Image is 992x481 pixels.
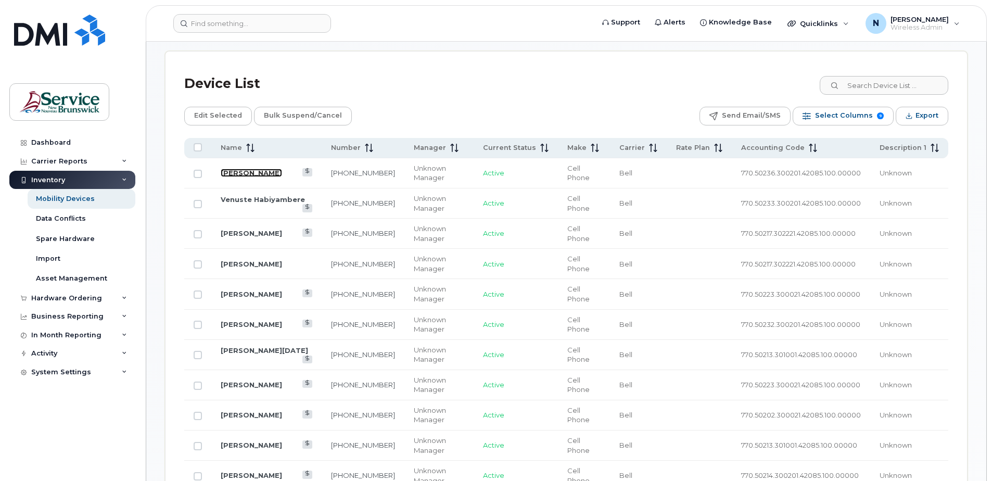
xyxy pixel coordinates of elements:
span: Unknown [880,381,912,389]
div: Unknown Manager [414,163,464,183]
span: Bell [619,350,632,359]
span: Bell [619,320,632,328]
a: [PHONE_NUMBER] [331,229,395,237]
a: [PHONE_NUMBER] [331,441,395,449]
span: Number [331,143,361,153]
button: Send Email/SMS [700,107,791,125]
span: 770.50202.300021.42085.100.00000 [741,411,861,419]
span: Bell [619,260,632,268]
span: Bell [619,169,632,177]
span: Active [483,169,504,177]
div: Quicklinks [780,13,856,34]
span: Carrier [619,143,645,153]
span: Active [483,320,504,328]
span: Cell Phone [567,285,590,303]
span: Active [483,290,504,298]
span: Knowledge Base [709,17,772,28]
span: Cell Phone [567,315,590,334]
a: [PERSON_NAME] [221,381,282,389]
a: [PHONE_NUMBER] [331,471,395,479]
span: Active [483,199,504,207]
span: 770.50213.301001.42085.100.00000 [741,441,857,449]
span: Unknown [880,290,912,298]
span: Current Status [483,143,536,153]
a: [PERSON_NAME] [221,169,282,177]
span: 770.50223.300021.42085.100.00000 [741,290,860,298]
span: Name [221,143,242,153]
div: Unknown Manager [414,315,464,334]
span: 770.50233.300201.42085.100.00000 [741,199,861,207]
span: Bell [619,441,632,449]
span: Bell [619,411,632,419]
span: Cell Phone [567,255,590,273]
span: Cell Phone [567,224,590,243]
span: Active [483,411,504,419]
a: Alerts [647,12,693,33]
span: 770.50217.302221.42085.100.00000 [741,229,856,237]
div: Unknown Manager [414,224,464,243]
a: [PHONE_NUMBER] [331,350,395,359]
button: Bulk Suspend/Cancel [254,107,352,125]
a: [PHONE_NUMBER] [331,381,395,389]
span: Unknown [880,350,912,359]
div: Nicole Bianchi [858,13,967,34]
a: View Last Bill [302,229,312,236]
a: Venuste Habiyambere [221,195,305,204]
input: Find something... [173,14,331,33]
span: Select Columns [815,108,873,123]
span: [PERSON_NAME] [891,15,949,23]
span: Manager [414,143,446,153]
span: Unknown [880,229,912,237]
span: Bulk Suspend/Cancel [264,108,342,123]
a: View Last Bill [302,356,312,363]
span: Unknown [880,169,912,177]
div: Unknown Manager [414,406,464,425]
span: Active [483,229,504,237]
span: Unknown [880,199,912,207]
span: 770.50217.302221.42085.100.00000 [741,260,856,268]
a: [PERSON_NAME] [221,471,282,479]
div: Unknown Manager [414,436,464,455]
a: Knowledge Base [693,12,779,33]
div: Unknown Manager [414,254,464,273]
span: Unknown [880,441,912,449]
a: [PHONE_NUMBER] [331,260,395,268]
a: View Last Bill [302,471,312,478]
a: [PERSON_NAME] [221,441,282,449]
span: Active [483,260,504,268]
span: Accounting Code [741,143,805,153]
span: Wireless Admin [891,23,949,32]
span: Export [915,108,938,123]
span: Alerts [664,17,685,28]
span: Bell [619,229,632,237]
span: Unknown [880,411,912,419]
a: Support [595,12,647,33]
span: Cell Phone [567,406,590,424]
span: Rate Plan [676,143,710,153]
a: [PHONE_NUMBER] [331,320,395,328]
a: [PHONE_NUMBER] [331,199,395,207]
button: Select Columns 9 [793,107,894,125]
span: Quicklinks [800,19,838,28]
a: View Last Bill [302,440,312,448]
a: [PHONE_NUMBER] [331,411,395,419]
button: Edit Selected [184,107,252,125]
span: 770.50213.301001.42085.100.00000 [741,350,857,359]
span: Active [483,350,504,359]
a: View Last Bill [302,410,312,418]
a: View Last Bill [302,204,312,212]
span: Unknown [880,260,912,268]
span: Bell [619,199,632,207]
a: [PHONE_NUMBER] [331,290,395,298]
span: Edit Selected [194,108,242,123]
span: Bell [619,290,632,298]
span: Cell Phone [567,194,590,212]
div: Unknown Manager [414,375,464,395]
a: [PERSON_NAME] [221,260,282,268]
span: 770.50214.300201.42085.100.00000 [741,471,859,479]
div: Unknown Manager [414,194,464,213]
button: Export [896,107,948,125]
span: Make [567,143,587,153]
span: Unknown [880,471,912,479]
span: Bell [619,471,632,479]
